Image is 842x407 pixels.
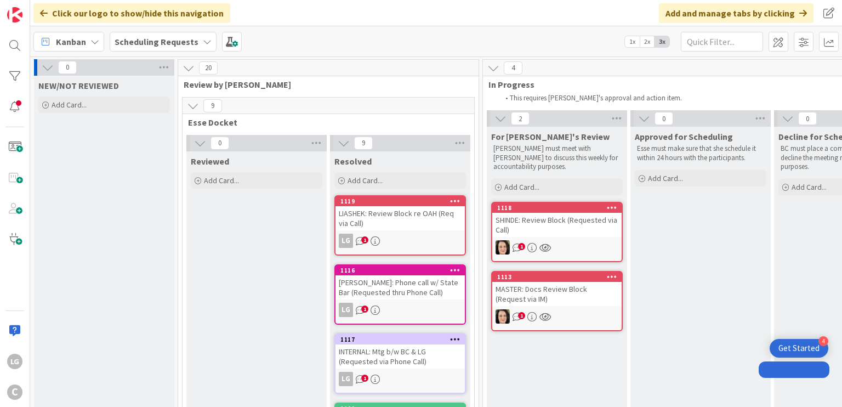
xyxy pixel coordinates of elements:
div: 1113MASTER: Docs Review Block (Request via IM) [492,272,622,306]
span: Add Card... [648,173,683,183]
div: SHINDE: Review Block (Requested via Call) [492,213,622,237]
img: Visit kanbanzone.com [7,7,22,22]
span: 2 [511,112,530,125]
span: 1x [625,36,640,47]
div: Click our logo to show/hide this navigation [33,3,230,23]
input: Quick Filter... [681,32,763,52]
span: Esse Docket [188,117,460,128]
div: 1117 [335,335,465,344]
div: 1119 [335,196,465,206]
div: 1118 [497,204,622,212]
div: LIASHEK: Review Block re OAH (Req via Call) [335,206,465,230]
span: 3x [655,36,669,47]
span: 9 [203,99,222,112]
span: Add Card... [204,176,239,185]
span: NEW/NOT REVIEWED [38,80,119,91]
div: INTERNAL: Mtg b/w BC & LG (Requested via Phone Call) [335,344,465,369]
span: Review by Esse [184,79,465,90]
span: Add Card... [504,182,539,192]
div: Add and manage tabs by clicking [659,3,813,23]
span: 1 [518,243,525,250]
img: BL [496,240,510,255]
div: Open Get Started checklist, remaining modules: 4 [770,339,828,358]
span: 0 [798,112,817,125]
p: Esse must make sure that she schedule it within 24 hours with the participants. [637,144,764,162]
div: 4 [818,336,828,346]
div: LG [335,303,465,317]
div: 1113 [497,273,622,281]
div: 1116 [335,265,465,275]
span: 1 [361,306,368,313]
div: MASTER: Docs Review Block (Request via IM) [492,282,622,306]
div: 1118 [492,203,622,213]
div: Get Started [778,343,820,354]
span: 0 [210,137,229,150]
span: 0 [655,112,673,125]
span: 2x [640,36,655,47]
div: 1118SHINDE: Review Block (Requested via Call) [492,203,622,237]
div: 1113 [492,272,622,282]
img: BL [496,309,510,324]
div: 1117INTERNAL: Mtg b/w BC & LG (Requested via Phone Call) [335,335,465,369]
div: 1117 [340,336,465,343]
span: Add Card... [348,176,383,185]
span: 20 [199,61,218,75]
span: 0 [58,61,77,74]
div: LG [335,234,465,248]
div: 1116[PERSON_NAME]: Phone call w/ State Bar (Requested thru Phone Call) [335,265,465,299]
div: [PERSON_NAME]: Phone call w/ State Bar (Requested thru Phone Call) [335,275,465,299]
span: Approved for Scheduling [635,131,733,142]
p: [PERSON_NAME] must meet with [PERSON_NAME] to discuss this weekly for accountability purposes. [493,144,621,171]
span: Add Card... [52,100,87,110]
div: LG [335,372,465,386]
span: Kanban [56,35,86,48]
span: 1 [518,312,525,319]
span: Reviewed [191,156,229,167]
span: 9 [354,137,373,150]
span: Add Card... [792,182,827,192]
div: BL [492,309,622,324]
div: 1116 [340,267,465,274]
div: LG [7,354,22,369]
div: 1119 [340,197,465,205]
div: BL [492,240,622,255]
div: 1119LIASHEK: Review Block re OAH (Req via Call) [335,196,465,230]
div: C [7,385,22,400]
span: 1 [361,375,368,382]
span: 4 [504,61,522,75]
div: LG [339,234,353,248]
div: LG [339,372,353,386]
span: Resolved [334,156,372,167]
span: 1 [361,236,368,244]
span: For Breanna's Review [491,131,610,142]
div: LG [339,303,353,317]
b: Scheduling Requests [115,36,198,47]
